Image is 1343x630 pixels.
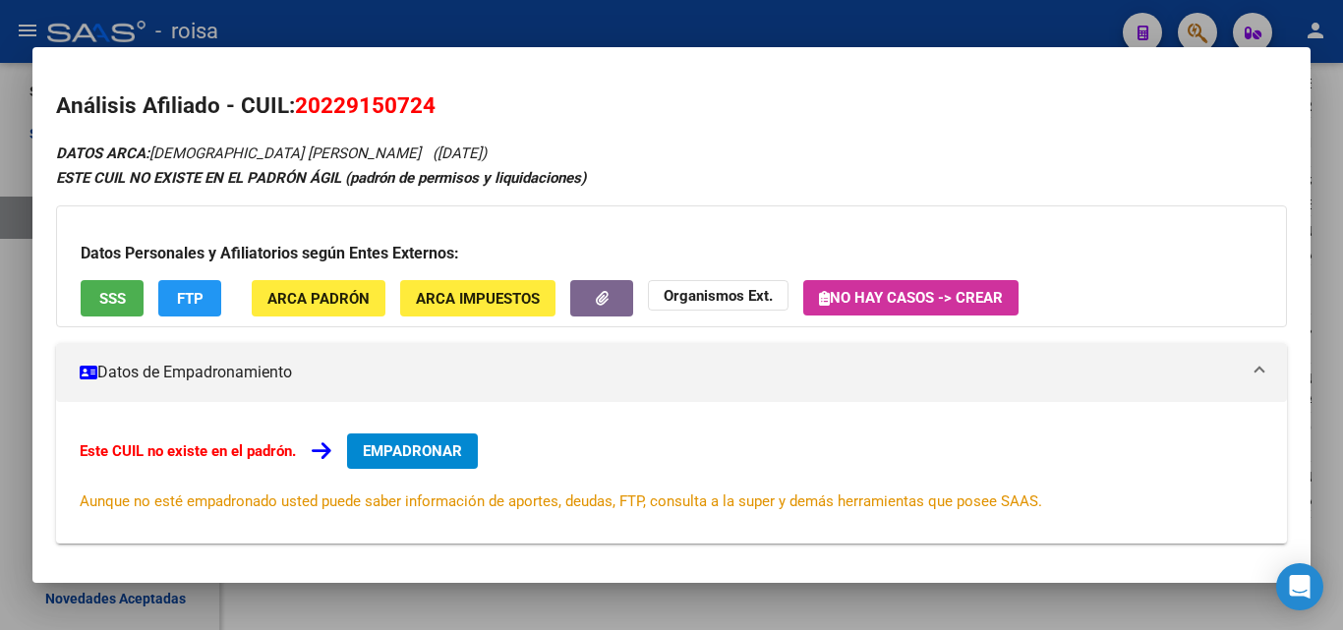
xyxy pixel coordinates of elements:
span: 20229150724 [295,92,436,118]
strong: Este CUIL no existe en el padrón. [80,442,296,460]
span: ARCA Padrón [267,290,370,308]
mat-expansion-panel-header: Datos de Empadronamiento [56,343,1287,402]
strong: ESTE CUIL NO EXISTE EN EL PADRÓN ÁGIL (padrón de permisos y liquidaciones) [56,169,586,187]
mat-panel-title: Datos de Empadronamiento [80,361,1240,384]
button: Organismos Ext. [648,280,788,311]
button: SSS [81,280,144,316]
button: EMPADRONAR [347,433,478,469]
h3: Datos Personales y Afiliatorios según Entes Externos: [81,242,1262,265]
button: ARCA Impuestos [400,280,555,316]
strong: DATOS ARCA: [56,144,149,162]
h2: Análisis Afiliado - CUIL: [56,89,1287,123]
button: ARCA Padrón [252,280,385,316]
span: [DEMOGRAPHIC_DATA] [PERSON_NAME] [56,144,421,162]
span: SSS [99,290,126,308]
span: ([DATE]) [433,144,487,162]
span: No hay casos -> Crear [819,289,1003,307]
span: FTP [177,290,204,308]
strong: Organismos Ext. [664,287,773,305]
span: ARCA Impuestos [416,290,540,308]
span: EMPADRONAR [363,442,462,460]
div: Open Intercom Messenger [1276,563,1323,610]
div: Datos de Empadronamiento [56,402,1287,544]
span: Aunque no esté empadronado usted puede saber información de aportes, deudas, FTP, consulta a la s... [80,492,1042,510]
button: No hay casos -> Crear [803,280,1019,315]
button: FTP [158,280,221,316]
